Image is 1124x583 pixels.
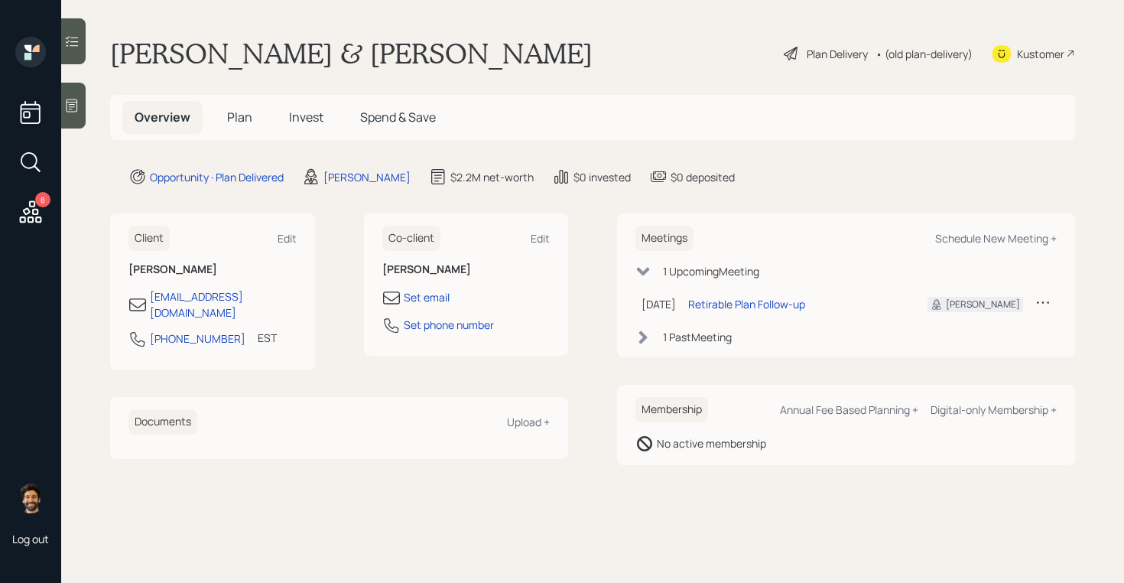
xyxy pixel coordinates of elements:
[128,409,197,435] h6: Documents
[780,402,918,417] div: Annual Fee Based Planning +
[150,331,245,347] div: [PHONE_NUMBER]
[150,169,284,185] div: Opportunity · Plan Delivered
[15,483,46,513] img: eric-schwartz-headshot.png
[946,298,1020,311] div: [PERSON_NAME]
[875,46,973,62] div: • (old plan-delivery)
[573,169,631,185] div: $0 invested
[671,169,735,185] div: $0 deposited
[278,231,297,246] div: Edit
[642,296,676,312] div: [DATE]
[135,109,190,125] span: Overview
[507,415,550,429] div: Upload +
[150,288,297,321] div: [EMAIL_ADDRESS][DOMAIN_NAME]
[128,226,170,251] h6: Client
[227,109,252,125] span: Plan
[258,330,277,346] div: EST
[404,289,450,305] div: Set email
[935,231,1057,246] div: Schedule New Meeting +
[635,397,708,422] h6: Membership
[289,109,323,125] span: Invest
[450,169,534,185] div: $2.2M net-worth
[663,263,759,279] div: 1 Upcoming Meeting
[688,296,805,312] div: Retirable Plan Follow-up
[323,169,411,185] div: [PERSON_NAME]
[35,192,50,207] div: 8
[360,109,436,125] span: Spend & Save
[531,231,550,246] div: Edit
[382,263,551,276] h6: [PERSON_NAME]
[663,329,732,345] div: 1 Past Meeting
[807,46,868,62] div: Plan Delivery
[931,402,1057,417] div: Digital-only Membership +
[128,263,297,276] h6: [PERSON_NAME]
[12,532,49,546] div: Log out
[635,226,694,251] h6: Meetings
[404,317,494,333] div: Set phone number
[657,435,766,451] div: No active membership
[1017,46,1064,62] div: Kustomer
[110,37,593,70] h1: [PERSON_NAME] & [PERSON_NAME]
[382,226,440,251] h6: Co-client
